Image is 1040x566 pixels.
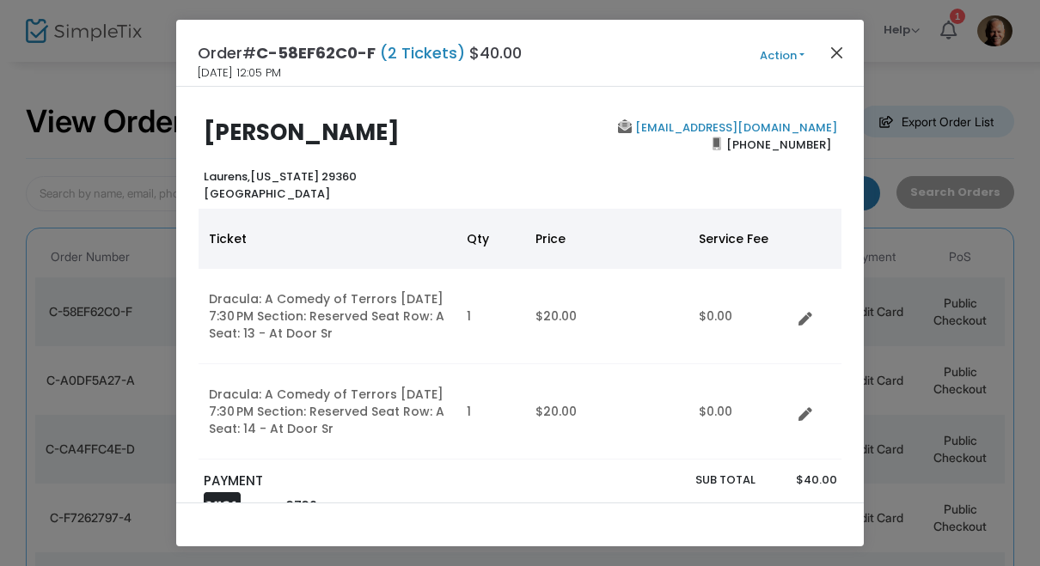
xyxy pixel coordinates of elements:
p: $0.00 [772,499,836,516]
td: $20.00 [525,364,688,459]
button: Action [731,46,834,65]
div: Data table [199,209,841,459]
p: $40.00 [772,472,836,489]
td: Dracula: A Comedy of Terrors [DATE] 7:30 PM Section: Reserved Seat Row: A Seat: 13 - At Door Sr [199,269,456,364]
button: Close [826,41,848,64]
span: (2 Tickets) [376,42,469,64]
b: [US_STATE] 29360 [GEOGRAPHIC_DATA] [204,168,357,202]
p: PAYMENT [204,472,512,491]
span: -3732 [279,497,317,515]
td: $0.00 [688,364,792,459]
td: 1 [456,364,525,459]
span: C-58EF62C0-F [256,42,376,64]
th: Ticket [199,209,456,269]
b: [PERSON_NAME] [204,117,400,148]
td: $0.00 [688,269,792,364]
span: [PHONE_NUMBER] [721,131,837,158]
td: $20.00 [525,269,688,364]
span: [DATE] 12:05 PM [198,64,281,82]
span: XXXX [252,500,279,514]
th: Qty [456,209,525,269]
span: Laurens, [204,168,250,185]
a: [EMAIL_ADDRESS][DOMAIN_NAME] [632,119,837,136]
th: Service Fee [688,209,792,269]
p: Sub total [609,472,756,489]
th: Price [525,209,688,269]
td: 1 [456,269,525,364]
h4: Order# $40.00 [198,41,522,64]
p: Service Fee Total [609,499,756,516]
td: Dracula: A Comedy of Terrors [DATE] 7:30 PM Section: Reserved Seat Row: A Seat: 14 - At Door Sr [199,364,456,459]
